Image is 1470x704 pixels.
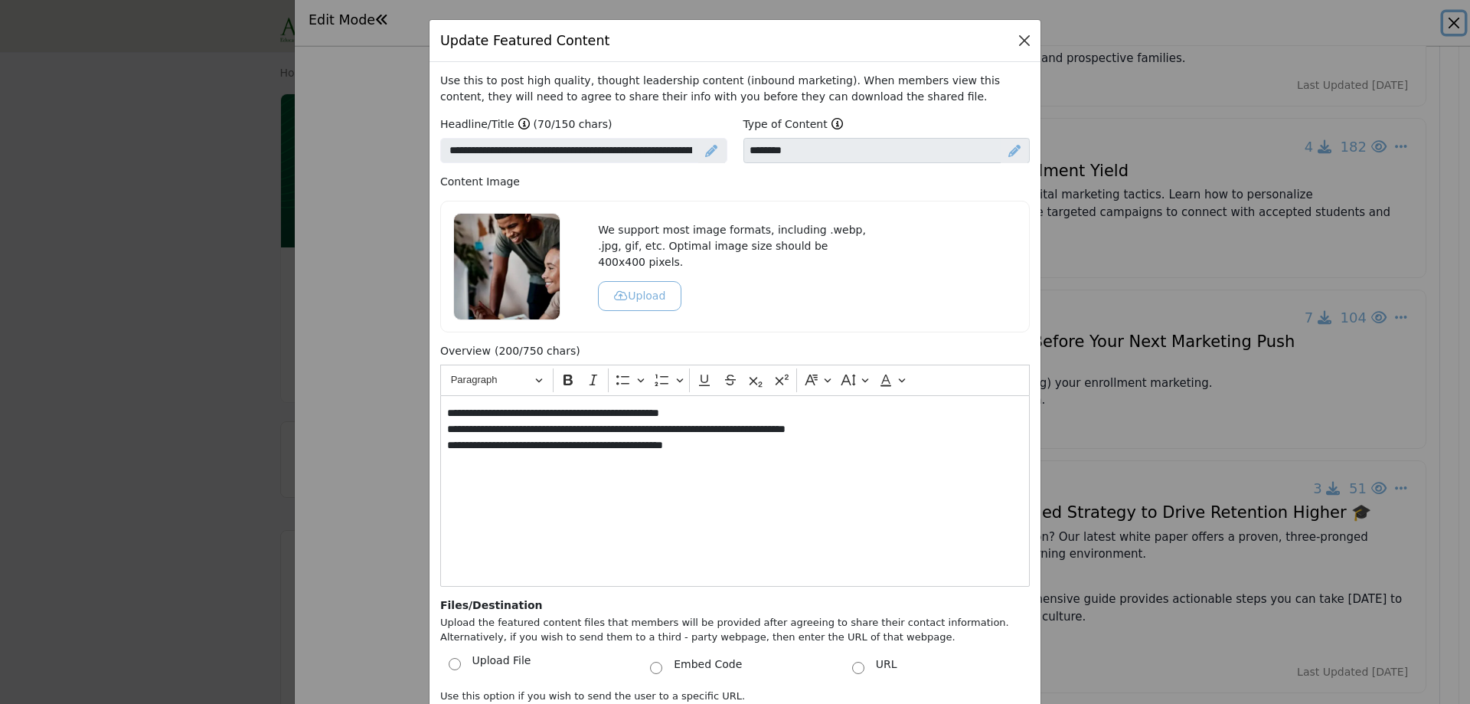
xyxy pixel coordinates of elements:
label: URL [876,657,897,673]
button: Close [1014,30,1035,51]
span: 70/150 chars [537,118,608,130]
label: Type of Content [743,116,828,133]
p: Upload the featured content files that members will be provided after agreeing to share their con... [440,615,1030,645]
label: Embed Code [674,657,742,673]
p: Use this to post high quality, thought leadership content (inbound marketing). When members view ... [440,73,1030,105]
b: Files/Destination [440,599,543,611]
button: Upload [598,281,681,311]
div: Editor toolbar [440,365,1030,395]
p: Content Image [440,174,1030,190]
span: ( ) [534,116,612,133]
span: Paragraph [451,371,531,389]
div: Editor editing area: main [440,395,1030,587]
label: Upload File [472,653,531,673]
button: Heading [444,368,550,392]
h5: Update Featured Content [440,31,609,51]
label: Headline/Title [440,116,514,133]
p: We support most image formats, including .webp, .jpg, gif, etc. Optimal image size should be 400x... [598,222,872,270]
input: Enter a compelling headline [440,138,727,164]
label: Overview [440,343,491,359]
p: Use this option if you wish to send the user to a specific URL. [440,689,1030,704]
span: (200/750 chars) [495,343,580,359]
